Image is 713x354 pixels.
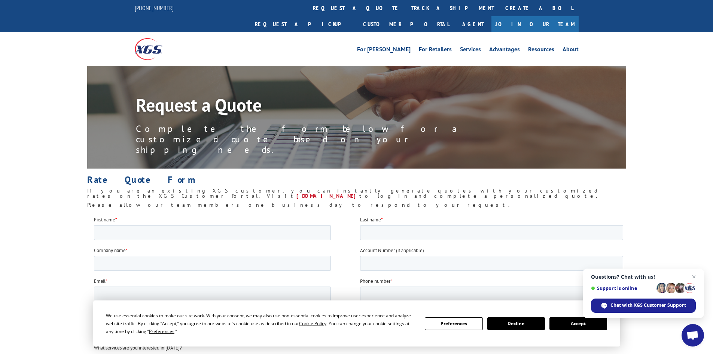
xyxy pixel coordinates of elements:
[487,317,545,330] button: Decline
[9,232,42,238] span: Total Operations
[682,324,704,347] div: Open chat
[266,284,529,299] input: Enter your Zip or Postal Code
[296,193,359,199] a: [DOMAIN_NAME]
[2,201,7,206] input: [GEOGRAPHIC_DATA]
[266,276,308,282] span: Destination Zip Code
[299,320,326,327] span: Cookie Policy
[2,191,7,196] input: Custom Cutting
[563,46,579,55] a: About
[610,302,686,309] span: Chat with XGS Customer Support
[425,317,482,330] button: Preferences
[9,252,70,258] span: LTL, Truckload & Warehousing
[9,201,53,208] span: [GEOGRAPHIC_DATA]
[266,31,330,37] span: Account Number (if applicable)
[106,312,416,335] div: We use essential cookies to make our site work. With your consent, we may also use non-essential ...
[9,191,40,197] span: Custom Cutting
[591,299,696,313] div: Chat with XGS Customer Support
[591,285,654,291] span: Support is online
[9,161,49,167] span: Expedited Shipping
[136,124,473,155] p: Complete the form below for a customized quote based on your shipping needs.
[9,171,35,177] span: Warehousing
[460,46,481,55] a: Services
[9,140,34,147] span: LTL Shipping
[2,211,7,216] input: Pick and Pack Solutions
[9,181,59,187] span: Supply Chain Integration
[591,274,696,280] span: Questions? Chat with us!
[2,232,7,236] input: Total Operations
[357,16,455,32] a: Customer Portal
[2,161,7,166] input: Expedited Shipping
[9,105,43,111] span: Contact by Email
[149,328,174,335] span: Preferences
[249,16,357,32] a: Request a pickup
[2,262,7,267] input: Drayage
[359,193,599,199] span: to log in and complete a personalized quote.
[9,151,28,157] span: Truckload
[2,242,7,246] input: LTL & Warehousing
[9,262,25,268] span: Drayage
[9,242,48,248] span: LTL & Warehousing
[419,46,452,55] a: For Retailers
[549,317,607,330] button: Accept
[9,211,56,218] span: Pick and Pack Solutions
[489,46,520,55] a: Advantages
[2,221,7,226] input: Buyer
[87,175,626,188] h1: Rate Quote Form
[87,202,626,211] h6: Please allow our team members one business day to respond to your request.
[266,0,287,7] span: Last name
[9,221,21,228] span: Buyer
[136,96,473,118] h1: Request a Quote
[266,62,296,68] span: Phone number
[491,16,579,32] a: Join Our Team
[455,16,491,32] a: Agent
[2,140,7,145] input: LTL Shipping
[87,187,600,199] span: If you are an existing XGS customer, you can instantly generate quotes with your customized rates...
[528,46,554,55] a: Resources
[2,115,7,119] input: Contact by Phone
[93,300,620,347] div: Cookie Consent Prompt
[2,171,7,176] input: Warehousing
[2,252,7,257] input: LTL, Truckload & Warehousing
[9,115,44,121] span: Contact by Phone
[2,105,7,109] input: Contact by Email
[689,272,698,281] span: Close chat
[2,181,7,186] input: Supply Chain Integration
[2,151,7,155] input: Truckload
[357,46,411,55] a: For [PERSON_NAME]
[135,4,174,12] a: [PHONE_NUMBER]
